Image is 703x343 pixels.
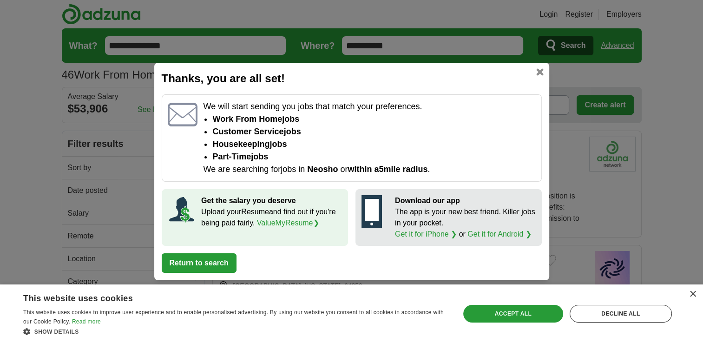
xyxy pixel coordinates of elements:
[201,195,342,206] p: Get the salary you deserve
[34,329,79,335] span: Show details
[201,206,342,229] p: Upload your Resume and find out if you're being paid fairly.
[23,327,447,336] div: Show details
[395,206,536,240] p: The app is your new best friend. Killer jobs in your pocket. or
[203,100,535,113] p: We will start sending you jobs that match your preferences.
[23,290,424,304] div: This website uses cookies
[395,195,536,206] p: Download our app
[212,138,535,151] li: Housekeeping jobs
[395,230,457,238] a: Get it for iPhone ❯
[162,253,237,273] button: Return to search
[162,70,542,87] h2: Thanks, you are all set!
[348,165,427,174] span: within a 5 mile radius
[257,219,319,227] a: ValueMyResume❯
[23,309,444,325] span: This website uses cookies to improve user experience and to enable personalised advertising. By u...
[212,113,535,125] li: Work From Home jobs
[689,291,696,298] div: Close
[463,305,563,323] div: Accept all
[570,305,672,323] div: Decline all
[307,165,338,174] span: Neosho
[72,318,101,325] a: Read more, opens a new window
[212,125,535,138] li: Customer Service jobs
[203,163,535,176] p: We are searching for jobs in or .
[467,230,532,238] a: Get it for Android ❯
[212,151,535,163] li: Part-time jobs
